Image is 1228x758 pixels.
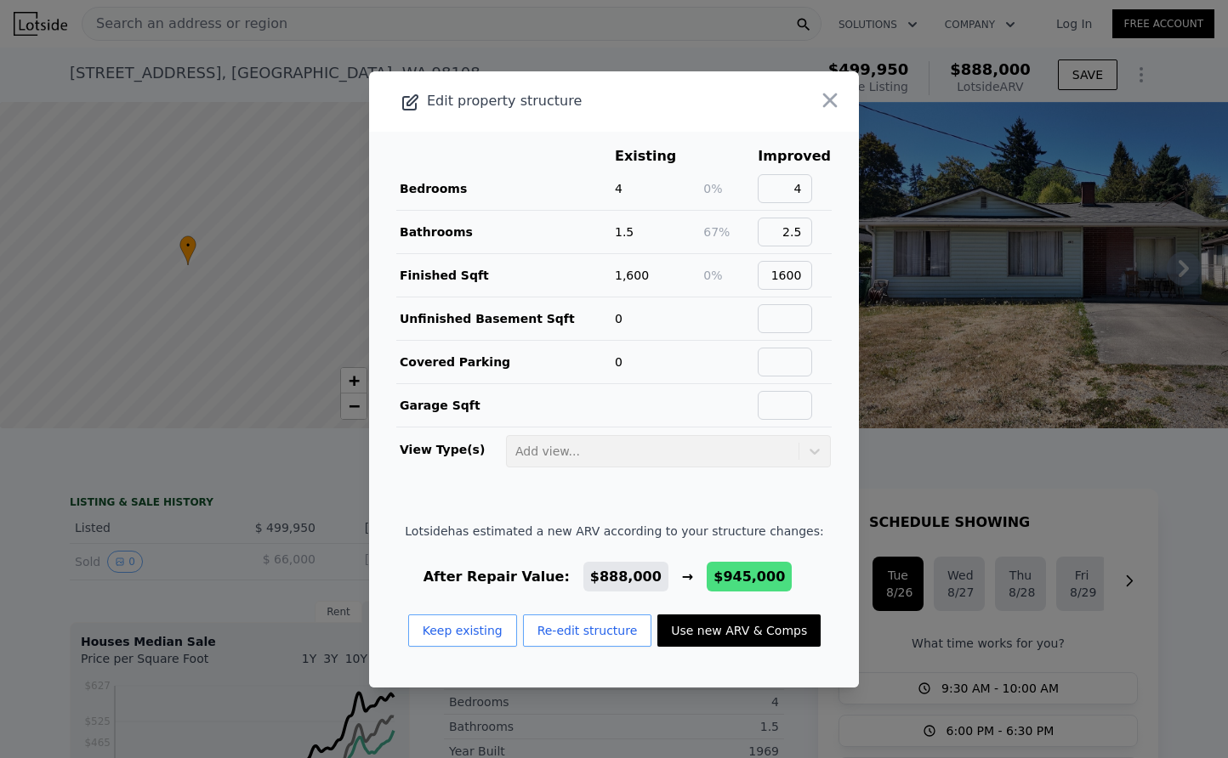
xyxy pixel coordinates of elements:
[408,614,517,647] button: Keep existing
[396,340,614,383] td: Covered Parking
[405,567,823,587] div: After Repair Value: →
[713,568,785,585] span: $945,000
[657,614,821,647] button: Use new ARV & Comps
[703,269,722,282] span: 0%
[369,89,761,113] div: Edit property structure
[396,210,614,253] td: Bathrooms
[614,145,702,167] th: Existing
[615,355,623,369] span: 0
[590,568,662,585] span: $888,000
[396,297,614,340] td: Unfinished Basement Sqft
[615,269,649,282] span: 1,600
[396,427,505,468] td: View Type(s)
[615,225,634,239] span: 1.5
[615,182,623,195] span: 4
[523,614,652,647] button: Re-edit structure
[703,182,722,195] span: 0%
[405,523,823,540] span: Lotside has estimated a new ARV according to your structure changes:
[703,225,730,239] span: 67%
[757,145,832,167] th: Improved
[396,383,614,427] td: Garage Sqft
[615,312,623,325] span: 0
[396,253,614,297] td: Finished Sqft
[396,167,614,211] td: Bedrooms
